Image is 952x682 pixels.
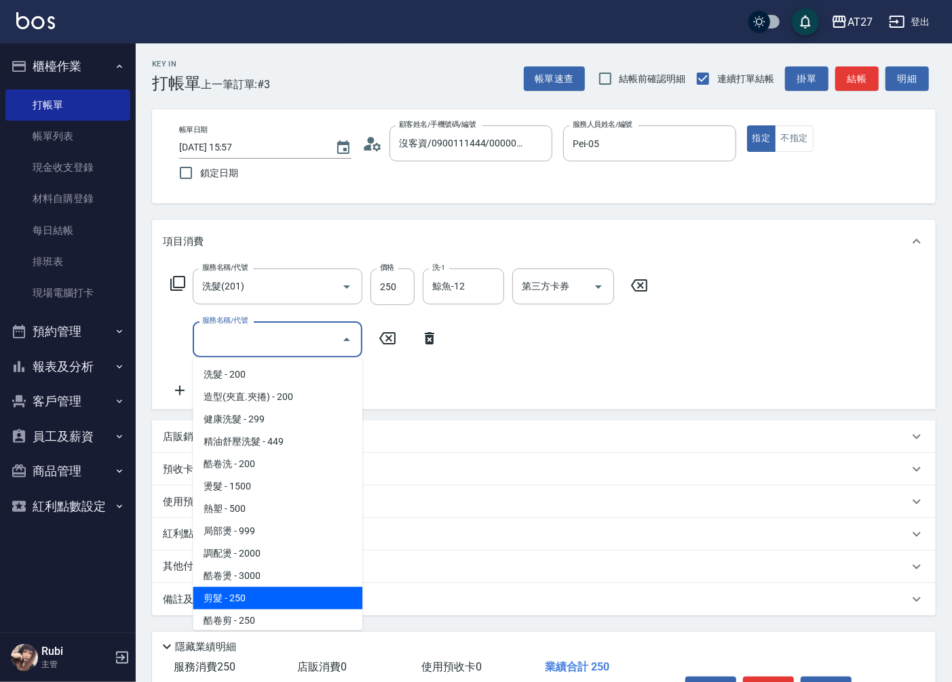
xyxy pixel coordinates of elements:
h5: Rubi [41,645,111,658]
span: 精油舒壓洗髮 - 449 [193,430,362,453]
a: 材料自購登錄 [5,183,130,214]
div: 紅利點數剩餘點數: 140580換算比率: 1 [152,518,936,550]
p: 預收卡販賣 [163,462,214,477]
input: YYYY/MM/DD hh:mm [179,136,322,159]
button: Close [336,329,358,350]
label: 價格 [380,262,394,273]
span: 健康洗髮 - 299 [193,408,362,430]
span: 上一筆訂單:#3 [201,76,271,93]
button: 客戶管理 [5,384,130,419]
span: 服務消費 250 [174,660,235,673]
span: 鎖定日期 [200,166,238,180]
span: 調配燙 - 2000 [193,542,362,565]
button: 紅利點數設定 [5,489,130,524]
div: 備註及來源 [152,583,936,616]
div: AT27 [848,14,873,31]
div: 項目消費 [152,220,936,263]
button: Open [336,276,358,298]
a: 現場電腦打卡 [5,277,130,308]
span: 結帳前確認明細 [620,72,686,86]
span: 酷卷燙 - 3000 [193,565,362,587]
span: 燙髮 - 1500 [193,475,362,498]
img: Logo [16,12,55,29]
span: 酷卷剪 - 250 [193,609,362,632]
span: 店販消費 0 [298,660,347,673]
span: 使用預收卡 0 [421,660,482,673]
a: 現金收支登錄 [5,152,130,183]
button: 登出 [883,9,936,35]
span: 酷卷洗 - 200 [193,453,362,475]
p: 其他付款方式 [163,559,288,574]
button: 不指定 [775,125,813,152]
button: 掛單 [785,66,829,92]
a: 每日結帳 [5,215,130,246]
p: 主管 [41,658,111,670]
span: 剪髮 - 250 [193,587,362,609]
p: 紅利點數 [163,527,305,542]
span: 局部燙 - 999 [193,520,362,542]
a: 排班表 [5,246,130,277]
p: 使用預收卡 [163,495,214,509]
button: 商品管理 [5,454,130,489]
span: 熱塑 - 500 [193,498,362,520]
span: 洗髮 - 200 [193,363,362,386]
button: 帳單速查 [524,66,585,92]
button: 預約管理 [5,314,130,349]
button: AT27 [826,8,878,36]
p: 項目消費 [163,235,204,249]
label: 顧客姓名/手機號碼/編號 [399,119,476,129]
button: Open [588,276,609,298]
button: 結帳 [835,66,879,92]
button: 明細 [886,66,929,92]
button: 櫃檯作業 [5,49,130,84]
label: 洗-1 [432,262,445,273]
span: 連續打單結帳 [717,72,774,86]
img: Person [11,644,38,671]
button: 指定 [747,125,776,152]
label: 服務名稱/代號 [202,262,248,273]
h2: Key In [152,60,201,68]
span: 造型(夾直.夾捲) - 200 [193,386,362,408]
button: save [792,8,819,35]
p: 店販銷售 [163,430,204,444]
span: 業績合計 250 [546,660,610,673]
button: Choose date, selected date is 2025-09-05 [327,132,360,164]
label: 服務人員姓名/編號 [573,119,632,129]
button: 報表及分析 [5,349,130,384]
div: 其他付款方式入金可用餘額: 0 [152,550,936,583]
label: 帳單日期 [179,125,208,135]
div: 店販銷售 [152,420,936,453]
button: 員工及薪資 [5,419,130,454]
label: 服務名稱/代號 [202,315,248,325]
p: 隱藏業績明細 [175,640,236,654]
p: 備註及來源 [163,593,214,607]
div: 使用預收卡 [152,485,936,518]
div: 預收卡販賣 [152,453,936,485]
h3: 打帳單 [152,74,201,93]
a: 打帳單 [5,89,130,121]
a: 帳單列表 [5,121,130,152]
